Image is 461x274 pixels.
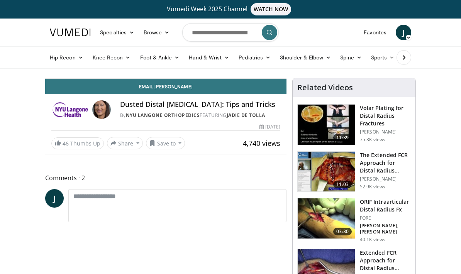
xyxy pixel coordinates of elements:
[251,3,292,15] span: WATCH NOW
[297,104,411,145] a: 11:39 Volar Plating for Distal Radius Fractures [PERSON_NAME] 75.3K views
[333,181,352,188] span: 11:03
[45,50,88,65] a: Hip Recon
[360,151,411,174] h3: The Extended FCR Approach for Distal Radius Fractures
[88,50,136,65] a: Knee Recon
[360,104,411,127] h3: Volar Plating for Distal Radius Fractures
[297,198,411,243] a: 03:30 ORIF Intraarticular Distal Radius Fx FORE [PERSON_NAME], [PERSON_NAME] 40.1K views
[126,112,200,118] a: NYU Langone Orthopedics
[45,173,286,183] span: Comments 2
[182,23,279,42] input: Search topics, interventions
[51,137,104,149] a: 46 Thumbs Up
[366,50,400,65] a: Sports
[360,215,411,221] p: FORE
[360,176,411,182] p: [PERSON_NAME]
[360,129,411,135] p: [PERSON_NAME]
[146,137,185,149] button: Save to
[360,223,411,235] p: [PERSON_NAME], [PERSON_NAME]
[259,123,280,130] div: [DATE]
[227,112,265,118] a: Jadie De Tolla
[139,25,175,40] a: Browse
[333,228,352,235] span: 03:30
[120,112,280,119] div: By FEATURING
[234,50,275,65] a: Pediatrics
[360,137,385,143] p: 75.3K views
[360,198,411,213] h3: ORIF Intraarticular Distal Radius Fx
[184,50,234,65] a: Hand & Wrist
[45,189,64,208] a: J
[275,50,336,65] a: Shoulder & Elbow
[336,50,366,65] a: Spine
[243,139,280,148] span: 4,740 views
[45,79,286,94] a: Email [PERSON_NAME]
[298,198,355,238] img: 212608_0000_1.png.150x105_q85_crop-smart_upscale.jpg
[51,100,89,119] img: NYU Langone Orthopedics
[298,152,355,192] img: 275697_0002_1.png.150x105_q85_crop-smart_upscale.jpg
[360,249,411,272] h3: Extended FCR Approach for Distal Radius Fractures
[92,100,111,119] img: Avatar
[297,151,411,192] a: 11:03 The Extended FCR Approach for Distal Radius Fractures [PERSON_NAME] 52.9K views
[298,105,355,145] img: Vumedi-_volar_plating_100006814_3.jpg.150x105_q85_crop-smart_upscale.jpg
[333,134,352,142] span: 11:39
[297,83,353,92] h4: Related Videos
[107,137,143,149] button: Share
[63,140,69,147] span: 46
[120,100,280,109] h4: Dusted Distal [MEDICAL_DATA]: Tips and Tricks
[45,3,416,15] a: Vumedi Week 2025 ChannelWATCH NOW
[360,237,385,243] p: 40.1K views
[50,29,91,36] img: VuMedi Logo
[136,50,185,65] a: Foot & Ankle
[396,25,411,40] a: J
[95,25,139,40] a: Specialties
[360,184,385,190] p: 52.9K views
[359,25,391,40] a: Favorites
